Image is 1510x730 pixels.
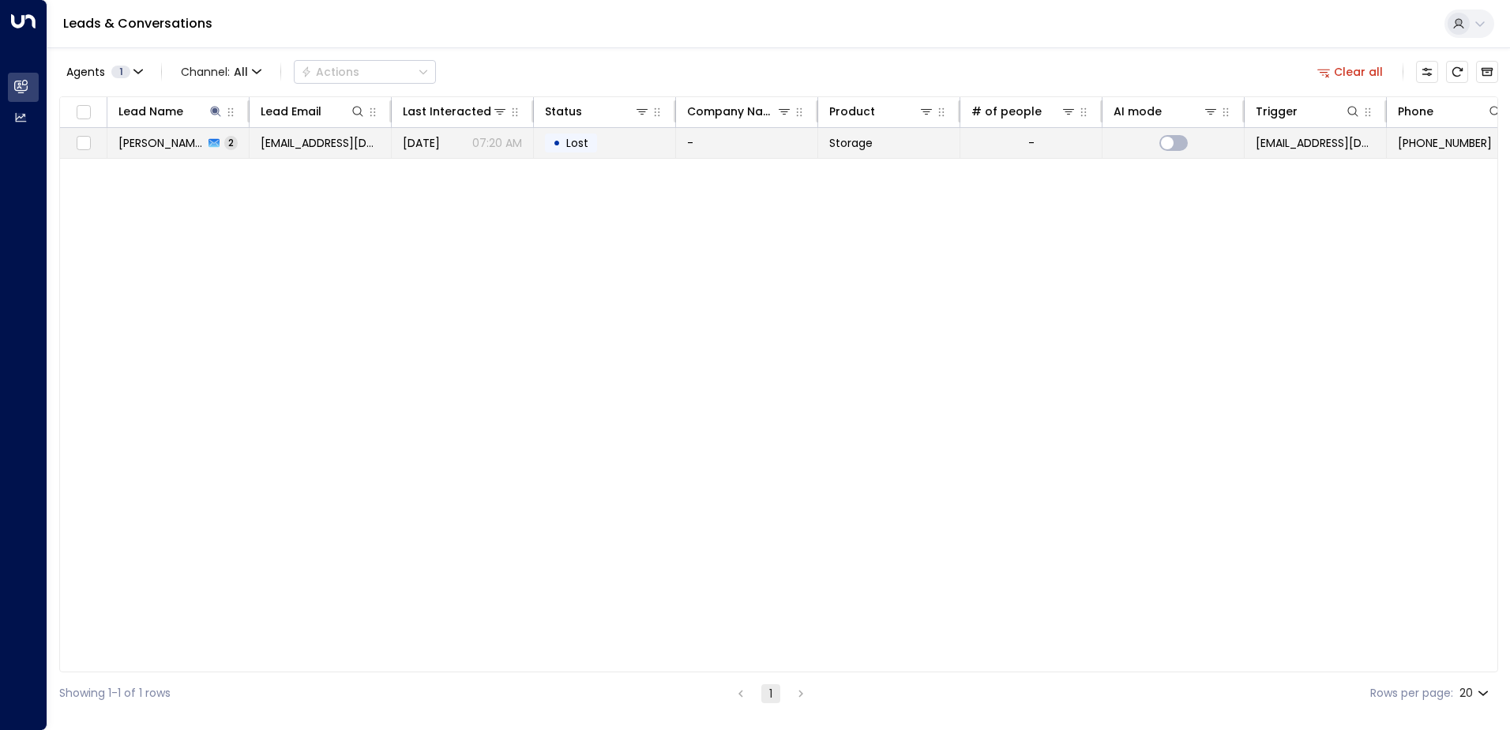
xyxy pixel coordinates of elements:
button: Channel:All [175,61,268,83]
span: 1 [111,66,130,78]
div: Phone [1398,102,1503,121]
div: Showing 1-1 of 1 rows [59,685,171,702]
button: Actions [294,60,436,84]
div: Lead Email [261,102,366,121]
div: • [553,130,561,156]
div: Company Name [687,102,792,121]
span: 2 [224,136,238,149]
button: Customize [1416,61,1438,83]
div: Trigger [1256,102,1361,121]
button: Agents1 [59,61,148,83]
div: Lead Email [261,102,321,121]
div: AI mode [1114,102,1219,121]
div: # of people [971,102,1042,121]
span: Sep 06, 2025 [403,135,440,151]
span: Toggle select row [73,134,93,153]
div: Status [545,102,582,121]
span: Refresh [1446,61,1468,83]
button: Archived Leads [1476,61,1498,83]
td: - [676,128,818,158]
nav: pagination navigation [731,683,811,703]
div: Product [829,102,875,121]
span: Maite Mcdowell [118,135,204,151]
div: Actions [301,65,359,79]
a: Leads & Conversations [63,14,212,32]
div: Lead Name [118,102,223,121]
div: Product [829,102,934,121]
span: Agents [66,66,105,77]
span: punexim@gmail.com [261,135,380,151]
span: Channel: [175,61,268,83]
button: Clear all [1311,61,1390,83]
span: Toggle select all [73,103,93,122]
div: Button group with a nested menu [294,60,436,84]
span: All [234,66,248,78]
span: Lost [566,135,588,151]
div: - [1028,135,1035,151]
span: +447784205375 [1398,135,1492,151]
div: AI mode [1114,102,1162,121]
div: Phone [1398,102,1433,121]
div: Trigger [1256,102,1298,121]
div: Company Name [687,102,776,121]
div: 20 [1459,682,1492,705]
p: 07:20 AM [472,135,522,151]
div: Last Interacted [403,102,508,121]
span: Storage [829,135,873,151]
div: # of people [971,102,1076,121]
button: page 1 [761,684,780,703]
div: Lead Name [118,102,183,121]
label: Rows per page: [1370,685,1453,702]
div: Last Interacted [403,102,491,121]
span: leads@space-station.co.uk [1256,135,1375,151]
div: Status [545,102,650,121]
